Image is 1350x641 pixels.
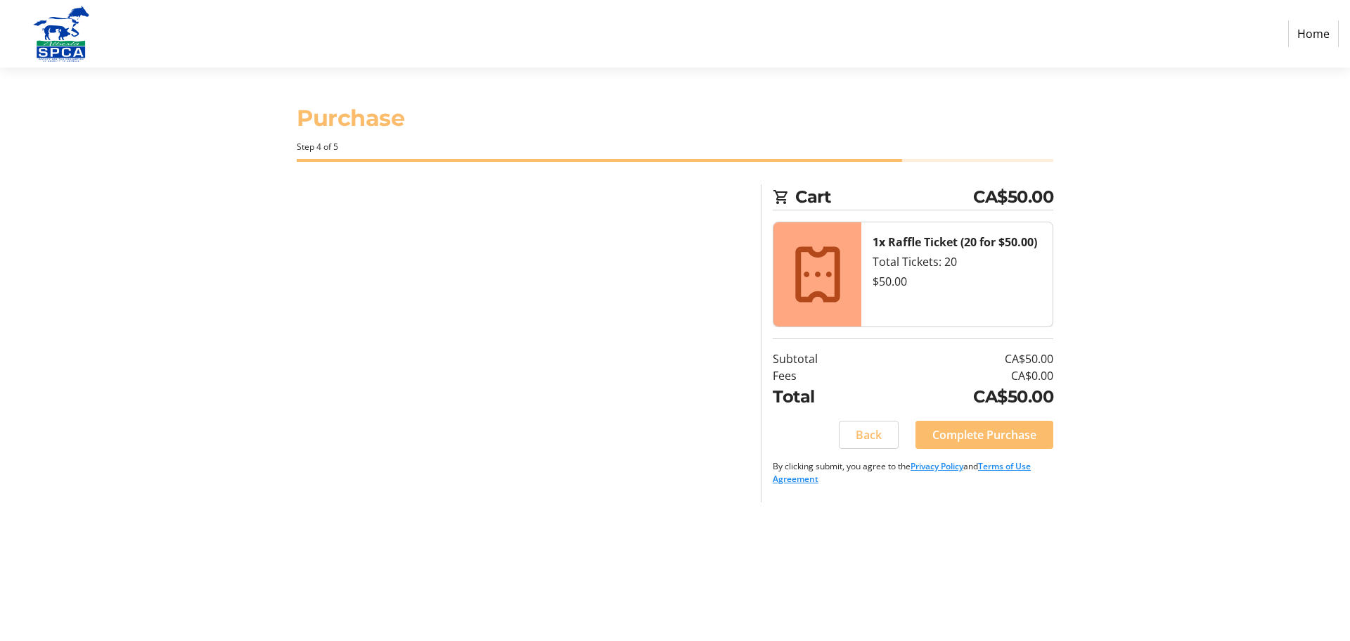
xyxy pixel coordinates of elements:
[873,367,1053,384] td: CA$0.00
[773,384,873,410] td: Total
[873,273,1041,290] div: $50.00
[1288,20,1339,47] a: Home
[873,384,1053,410] td: CA$50.00
[773,460,1053,485] p: By clicking submit, you agree to the and
[856,426,882,443] span: Back
[932,426,1036,443] span: Complete Purchase
[911,460,963,472] a: Privacy Policy
[839,421,899,449] button: Back
[773,367,873,384] td: Fees
[297,141,1053,153] div: Step 4 of 5
[773,460,1031,485] a: Terms of Use Agreement
[873,253,1041,270] div: Total Tickets: 20
[915,421,1053,449] button: Complete Purchase
[11,6,111,62] img: Alberta SPCA's Logo
[873,234,1037,250] strong: 1x Raffle Ticket (20 for $50.00)
[973,184,1053,210] span: CA$50.00
[873,350,1053,367] td: CA$50.00
[795,184,973,210] span: Cart
[773,350,873,367] td: Subtotal
[297,101,1053,135] h1: Purchase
